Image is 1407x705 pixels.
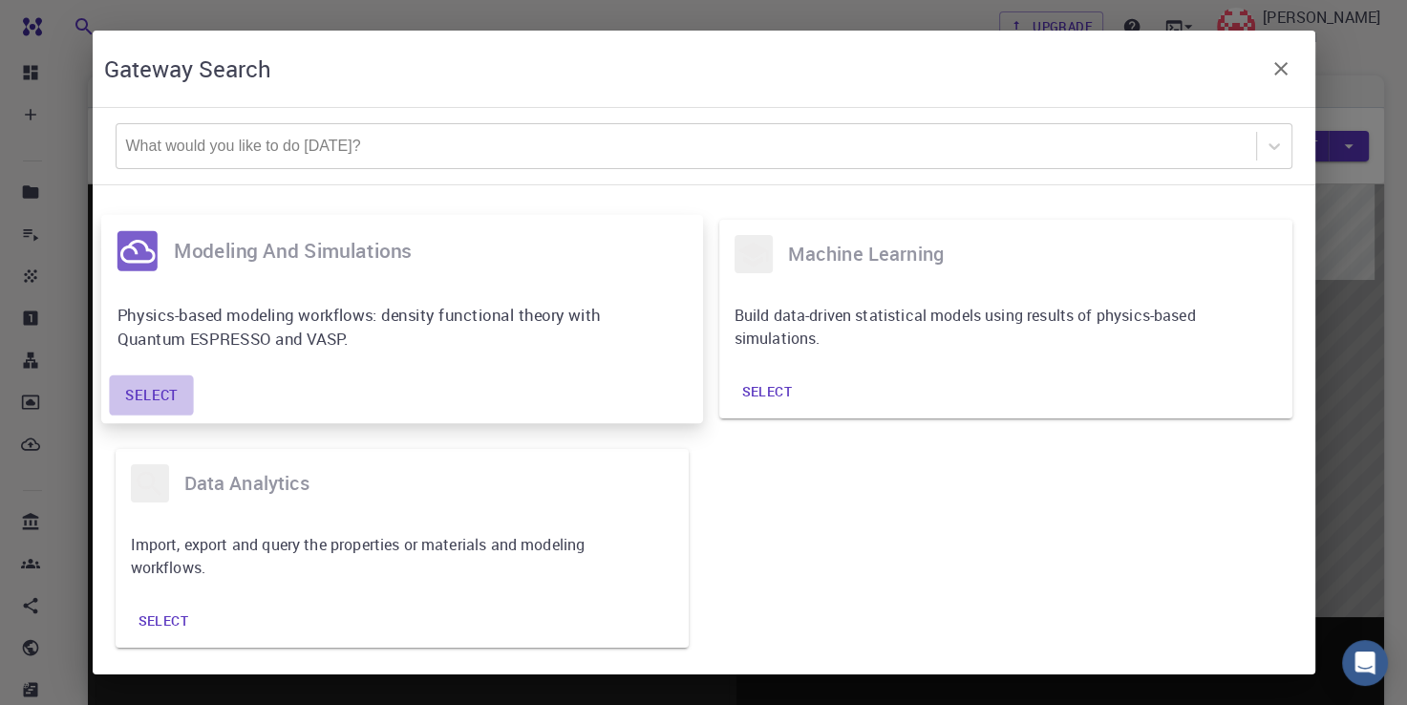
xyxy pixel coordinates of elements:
h6: modeling and simulations [173,235,687,267]
h5: Gateway Search [104,53,271,84]
p: Build data-driven statistical models using results of physics-based simulations. [735,304,1250,350]
div: Open Intercom Messenger [1342,640,1388,686]
span: Support [38,13,107,31]
button: Select [123,602,203,640]
p: Import, export and query the properties or materials and modeling workflows. [131,533,647,579]
h6: machine learning [788,239,1277,269]
p: Physics-based modeling workflows: density functional theory with Quantum ESPRESSO and VASP. [117,303,658,351]
button: Select [727,373,807,411]
button: Select [109,375,194,416]
h6: data analytics [184,468,673,499]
